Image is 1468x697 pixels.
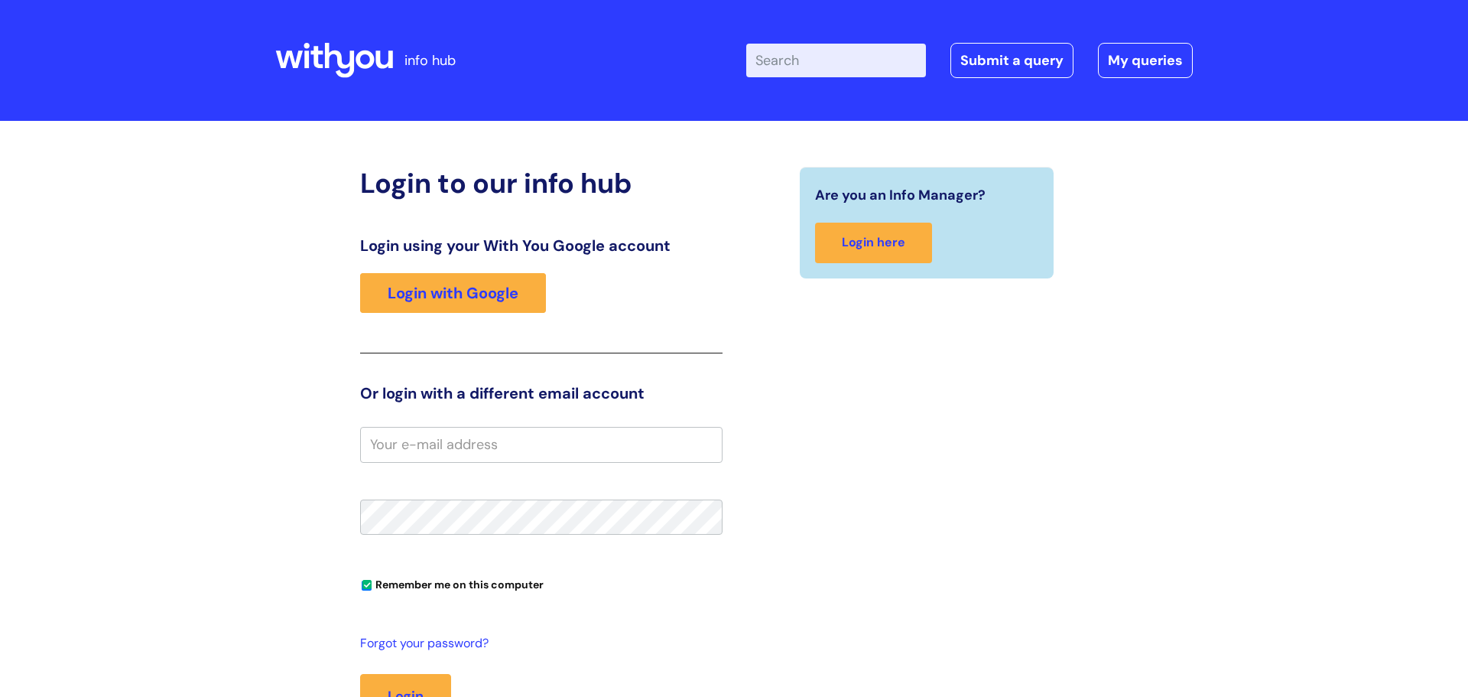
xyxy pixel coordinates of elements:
h3: Login using your With You Google account [360,236,723,255]
a: Forgot your password? [360,633,715,655]
input: Search [746,44,926,77]
a: My queries [1098,43,1193,78]
a: Submit a query [950,43,1073,78]
h2: Login to our info hub [360,167,723,200]
label: Remember me on this computer [360,575,544,591]
input: Your e-mail address [360,427,723,462]
a: Login here [815,223,932,263]
p: info hub [404,48,456,73]
div: You can uncheck this option if you're logging in from a shared device [360,572,723,596]
input: Remember me on this computer [362,581,372,591]
span: Are you an Info Manager? [815,183,986,207]
a: Login with Google [360,273,546,313]
h3: Or login with a different email account [360,384,723,402]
